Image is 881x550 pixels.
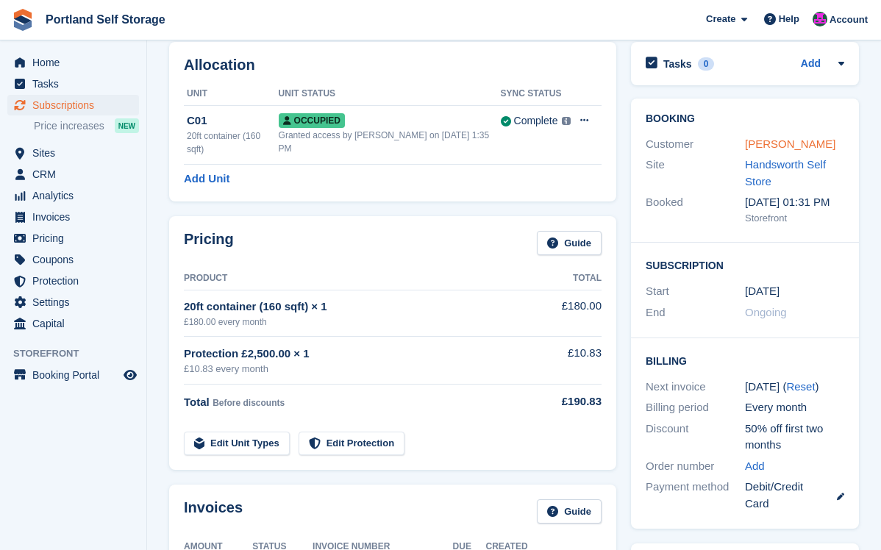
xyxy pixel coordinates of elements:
[646,458,745,475] div: Order number
[7,228,139,249] a: menu
[779,12,799,26] span: Help
[745,137,835,150] a: [PERSON_NAME]
[7,95,139,115] a: menu
[184,231,234,255] h2: Pricing
[813,12,827,26] img: David Baker
[7,164,139,185] a: menu
[184,362,538,376] div: £10.83 every month
[7,185,139,206] a: menu
[213,398,285,408] span: Before discounts
[745,158,826,187] a: Handsworth Self Store
[184,432,290,456] a: Edit Unit Types
[514,113,558,129] div: Complete
[184,82,279,106] th: Unit
[7,313,139,334] a: menu
[7,292,139,312] a: menu
[562,117,571,126] img: icon-info-grey-7440780725fd019a000dd9b08b2336e03edf1995a4989e88bcd33f0948082b44.svg
[830,12,868,27] span: Account
[184,299,538,315] div: 20ft container (160 sqft) × 1
[279,82,501,106] th: Unit Status
[32,313,121,334] span: Capital
[279,113,345,128] span: Occupied
[7,271,139,291] a: menu
[646,136,745,153] div: Customer
[7,74,139,94] a: menu
[40,7,171,32] a: Portland Self Storage
[745,479,844,512] div: Debit/Credit Card
[745,283,780,300] time: 2025-08-18 00:00:00 UTC
[32,143,121,163] span: Sites
[663,57,692,71] h2: Tasks
[184,57,602,74] h2: Allocation
[646,113,844,125] h2: Booking
[13,346,146,361] span: Storefront
[745,194,844,211] div: [DATE] 01:31 PM
[7,52,139,73] a: menu
[537,231,602,255] a: Guide
[7,365,139,385] a: menu
[646,194,745,225] div: Booked
[646,283,745,300] div: Start
[32,164,121,185] span: CRM
[184,346,538,362] div: Protection £2,500.00 × 1
[32,365,121,385] span: Booking Portal
[115,118,139,133] div: NEW
[538,337,602,385] td: £10.83
[537,499,602,524] a: Guide
[32,52,121,73] span: Home
[184,267,538,290] th: Product
[184,315,538,329] div: £180.00 every month
[34,118,139,134] a: Price increases NEW
[786,380,815,393] a: Reset
[32,95,121,115] span: Subscriptions
[32,185,121,206] span: Analytics
[501,82,571,106] th: Sync Status
[646,353,844,368] h2: Billing
[32,228,121,249] span: Pricing
[184,499,243,524] h2: Invoices
[538,290,602,336] td: £180.00
[32,249,121,270] span: Coupons
[121,366,139,384] a: Preview store
[299,432,404,456] a: Edit Protection
[187,129,279,156] div: 20ft container (160 sqft)
[646,379,745,396] div: Next invoice
[32,292,121,312] span: Settings
[646,479,745,512] div: Payment method
[7,143,139,163] a: menu
[698,57,715,71] div: 0
[7,249,139,270] a: menu
[745,458,765,475] a: Add
[279,129,501,155] div: Granted access by [PERSON_NAME] on [DATE] 1:35 PM
[745,306,787,318] span: Ongoing
[12,9,34,31] img: stora-icon-8386f47178a22dfd0bd8f6a31ec36ba5ce8667c1dd55bd0f319d3a0aa187defe.svg
[646,399,745,416] div: Billing period
[32,271,121,291] span: Protection
[646,157,745,190] div: Site
[646,421,745,454] div: Discount
[646,257,844,272] h2: Subscription
[187,113,279,129] div: C01
[34,119,104,133] span: Price increases
[745,211,844,226] div: Storefront
[801,56,821,73] a: Add
[538,267,602,290] th: Total
[184,396,210,408] span: Total
[745,399,844,416] div: Every month
[32,207,121,227] span: Invoices
[745,379,844,396] div: [DATE] ( )
[7,207,139,227] a: menu
[32,74,121,94] span: Tasks
[745,421,844,454] div: 50% off first two months
[538,393,602,410] div: £190.83
[706,12,735,26] span: Create
[646,304,745,321] div: End
[184,171,229,187] a: Add Unit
